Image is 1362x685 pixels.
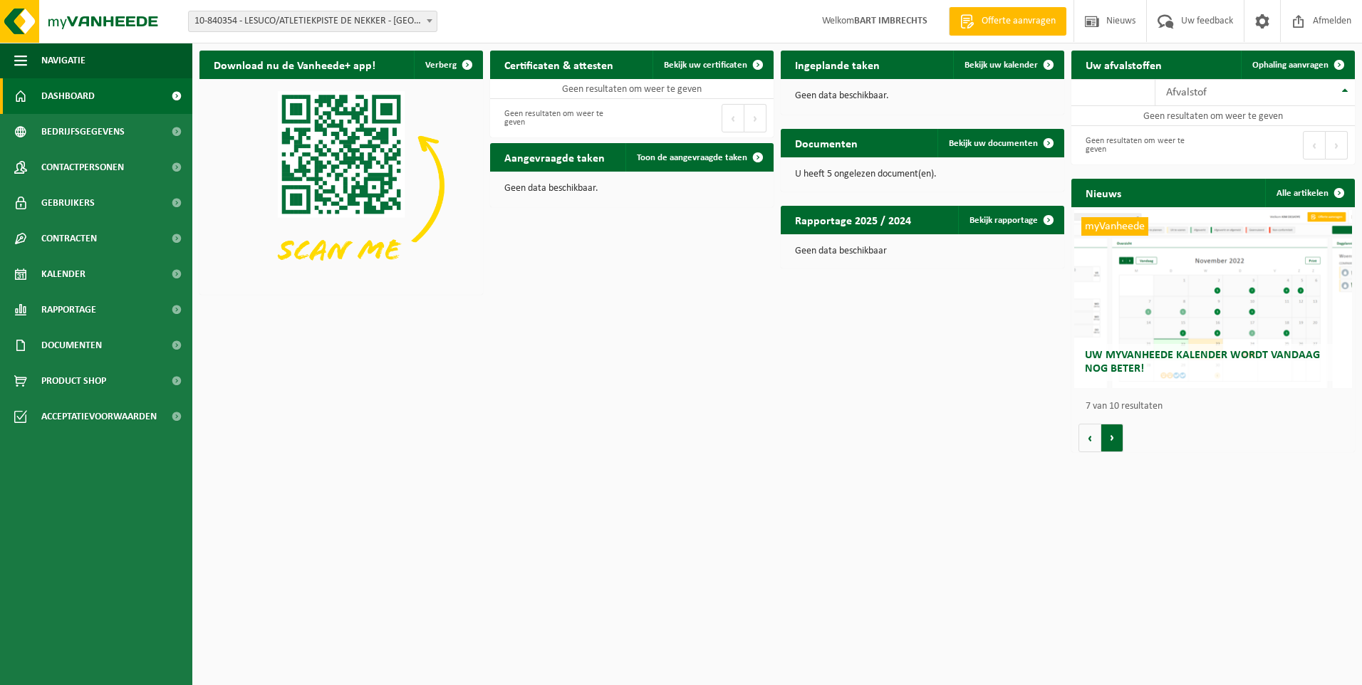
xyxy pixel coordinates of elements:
p: 7 van 10 resultaten [1086,402,1348,412]
button: Next [1326,131,1348,160]
strong: BART IMBRECHTS [854,16,927,26]
span: Toon de aangevraagde taken [637,153,747,162]
a: Bekijk rapportage [958,206,1063,234]
span: Ophaling aanvragen [1252,61,1329,70]
a: Toon de aangevraagde taken [625,143,772,172]
a: Bekijk uw kalender [953,51,1063,79]
span: Acceptatievoorwaarden [41,399,157,434]
p: Geen data beschikbaar. [504,184,759,194]
img: Download de VHEPlus App [199,79,483,292]
button: Volgende [1101,424,1123,452]
span: Bekijk uw certificaten [664,61,747,70]
span: Contracten [41,221,97,256]
span: Documenten [41,328,102,363]
span: Dashboard [41,78,95,114]
h2: Documenten [781,129,872,157]
a: myVanheede Uw myVanheede kalender wordt vandaag nog beter! [1074,210,1352,388]
a: Offerte aanvragen [949,7,1066,36]
button: Vorige [1078,424,1101,452]
span: Rapportage [41,292,96,328]
span: Bedrijfsgegevens [41,114,125,150]
span: Offerte aanvragen [978,14,1059,28]
span: Verberg [425,61,457,70]
td: Geen resultaten om weer te geven [1071,106,1355,126]
span: Bekijk uw documenten [949,139,1038,148]
h2: Ingeplande taken [781,51,894,78]
p: Geen data beschikbaar [795,246,1050,256]
p: U heeft 5 ongelezen document(en). [795,169,1050,179]
a: Ophaling aanvragen [1241,51,1353,79]
button: Previous [1303,131,1326,160]
a: Bekijk uw certificaten [653,51,772,79]
button: Verberg [414,51,482,79]
span: Bekijk uw kalender [965,61,1038,70]
span: Gebruikers [41,185,95,221]
span: 10-840354 - LESUCO/ATLETIEKPISTE DE NEKKER - MECHELEN [189,11,437,31]
button: Next [744,104,766,132]
h2: Rapportage 2025 / 2024 [781,206,925,234]
div: Geen resultaten om weer te geven [1078,130,1206,161]
h2: Download nu de Vanheede+ app! [199,51,390,78]
p: Geen data beschikbaar. [795,91,1050,101]
span: Kalender [41,256,85,292]
a: Alle artikelen [1265,179,1353,207]
span: Navigatie [41,43,85,78]
h2: Nieuws [1071,179,1135,206]
h2: Uw afvalstoffen [1071,51,1176,78]
span: myVanheede [1081,217,1148,236]
td: Geen resultaten om weer te geven [490,79,774,99]
h2: Certificaten & attesten [490,51,628,78]
span: Uw myVanheede kalender wordt vandaag nog beter! [1085,350,1320,375]
span: Contactpersonen [41,150,124,185]
div: Geen resultaten om weer te geven [497,103,625,134]
h2: Aangevraagde taken [490,143,619,171]
span: Product Shop [41,363,106,399]
a: Bekijk uw documenten [937,129,1063,157]
button: Previous [722,104,744,132]
span: 10-840354 - LESUCO/ATLETIEKPISTE DE NEKKER - MECHELEN [188,11,437,32]
span: Afvalstof [1166,87,1207,98]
